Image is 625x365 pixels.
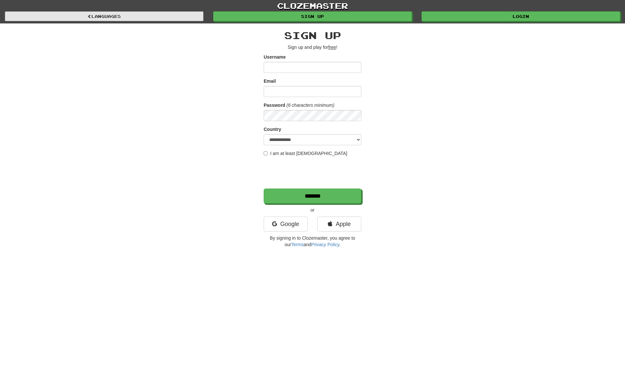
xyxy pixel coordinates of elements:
[5,11,203,21] a: Languages
[264,44,361,50] p: Sign up and play for !
[264,150,347,157] label: I am at least [DEMOGRAPHIC_DATA]
[264,54,286,60] label: Username
[264,30,361,41] h2: Sign up
[264,102,285,108] label: Password
[264,78,276,84] label: Email
[286,103,334,108] em: (6 characters minimum)
[264,207,361,213] p: or
[264,235,361,248] p: By signing in to Clozemaster, you agree to our and .
[213,11,412,21] a: Sign up
[264,217,308,232] a: Google
[291,242,303,247] a: Terms
[264,126,281,133] label: Country
[264,160,363,185] iframe: reCAPTCHA
[422,11,620,21] a: Login
[264,151,268,155] input: I am at least [DEMOGRAPHIC_DATA]
[317,217,361,232] a: Apple
[311,242,339,247] a: Privacy Policy
[328,45,336,50] u: free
